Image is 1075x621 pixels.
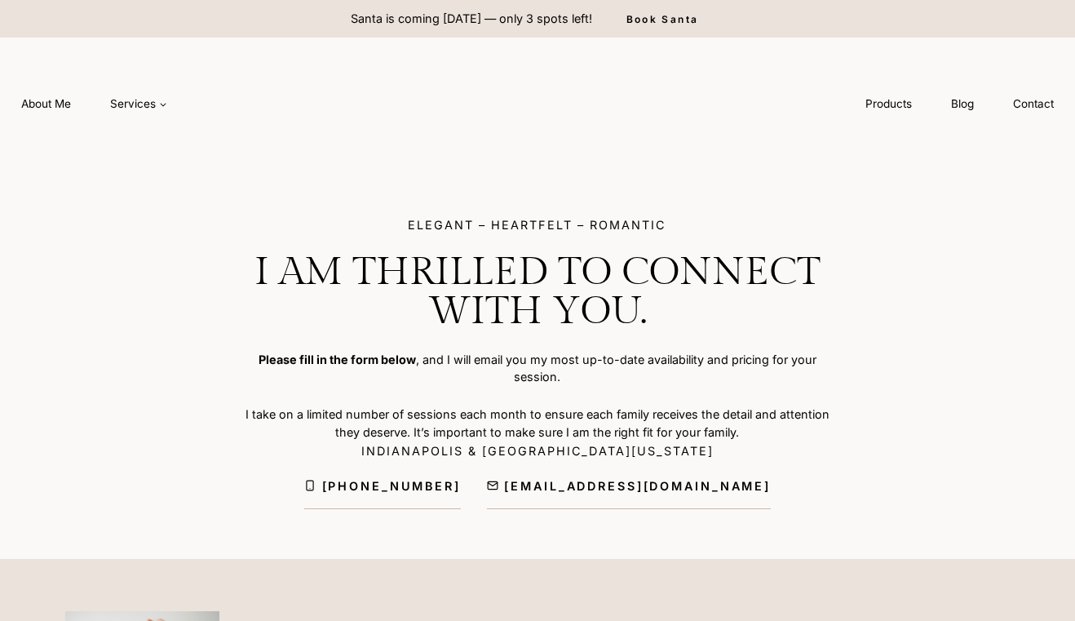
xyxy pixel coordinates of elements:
a: Products [846,89,931,119]
img: Pregnant woman in floral dress holding belly. [921,209,1075,440]
nav: Secondary [846,89,1073,119]
p: , and I will email you my most up-to-date availability and pricing for your session. [246,351,829,386]
a: About Me [2,89,91,119]
p: I take on a limited number of sessions each month to ensure each family receives the detail and a... [246,406,829,441]
span: [EMAIL_ADDRESS][DOMAIN_NAME] [504,477,771,495]
a: [EMAIL_ADDRESS][DOMAIN_NAME] [487,477,771,509]
a: Blog [931,89,993,119]
h5: ELEGANT – HEARTFELT – ROMANTIC [408,220,666,231]
strong: Please fill in the form below [259,353,416,366]
span: [PHONE_NUMBER] [322,477,461,495]
img: aleah gregory logo [354,69,721,138]
span: Services [110,95,167,112]
a: Services [91,89,187,119]
a: Contact [993,89,1073,119]
h1: i am thrilled to connect with you. [246,253,829,331]
h5: INDIANAPOLIS & [GEOGRAPHIC_DATA][US_STATE] [304,446,771,470]
p: Santa is coming [DATE] — only 3 spots left! [351,10,592,28]
nav: Primary [2,89,187,119]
